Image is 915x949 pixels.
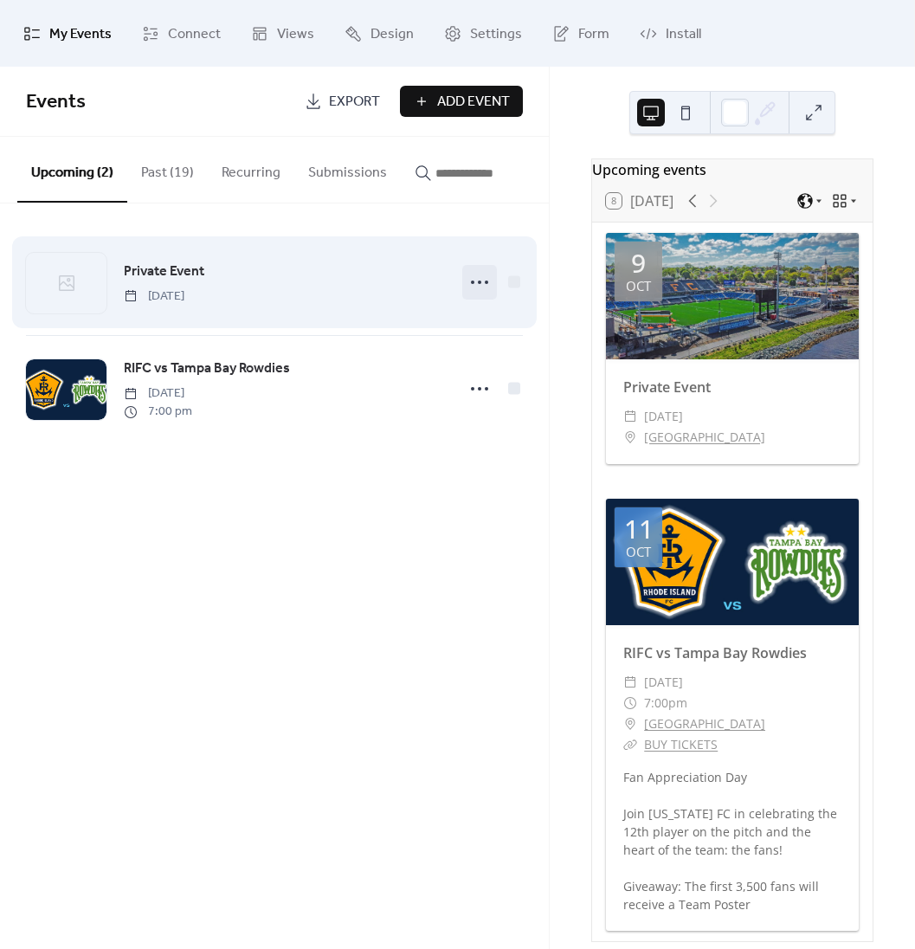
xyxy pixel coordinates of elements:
a: Install [627,7,714,60]
a: Design [332,7,427,60]
button: Upcoming (2) [17,137,127,203]
div: ​ [623,427,637,448]
div: Fan Appreciation Day Join [US_STATE] FC in celebrating the 12th player on the pitch and the heart... [606,768,859,913]
button: Past (19) [127,137,208,201]
button: Add Event [400,86,523,117]
span: Events [26,83,86,121]
span: Add Event [437,92,510,113]
a: Export [292,86,393,117]
a: Private Event [124,261,204,283]
a: RIFC vs Tampa Bay Rowdies [623,643,807,662]
a: Form [539,7,622,60]
div: ​ [623,713,637,734]
span: [DATE] [124,384,192,403]
button: Submissions [294,137,401,201]
div: ​ [623,734,637,755]
button: Recurring [208,137,294,201]
a: Connect [129,7,234,60]
div: Oct [626,546,651,558]
span: Design [371,21,414,48]
span: [DATE] [644,406,683,427]
span: [DATE] [124,287,184,306]
a: [GEOGRAPHIC_DATA] [644,713,765,734]
div: ​ [623,406,637,427]
span: 7:00 pm [124,403,192,421]
a: Views [238,7,327,60]
div: Private Event [606,377,859,397]
div: 11 [624,516,654,542]
span: Views [277,21,314,48]
span: Settings [470,21,522,48]
div: ​ [623,672,637,693]
a: BUY TICKETS [644,736,718,752]
a: Settings [431,7,535,60]
span: Export [329,92,380,113]
span: My Events [49,21,112,48]
span: Form [578,21,609,48]
div: Upcoming events [592,159,873,180]
a: [GEOGRAPHIC_DATA] [644,427,765,448]
span: [DATE] [644,672,683,693]
div: 9 [631,250,646,276]
span: Private Event [124,261,204,282]
span: Connect [168,21,221,48]
span: 7:00pm [644,693,687,713]
a: My Events [10,7,125,60]
a: RIFC vs Tampa Bay Rowdies [124,358,290,380]
span: RIFC vs Tampa Bay Rowdies [124,358,290,379]
div: ​ [623,693,637,713]
span: Install [666,21,701,48]
div: Oct [626,280,651,293]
